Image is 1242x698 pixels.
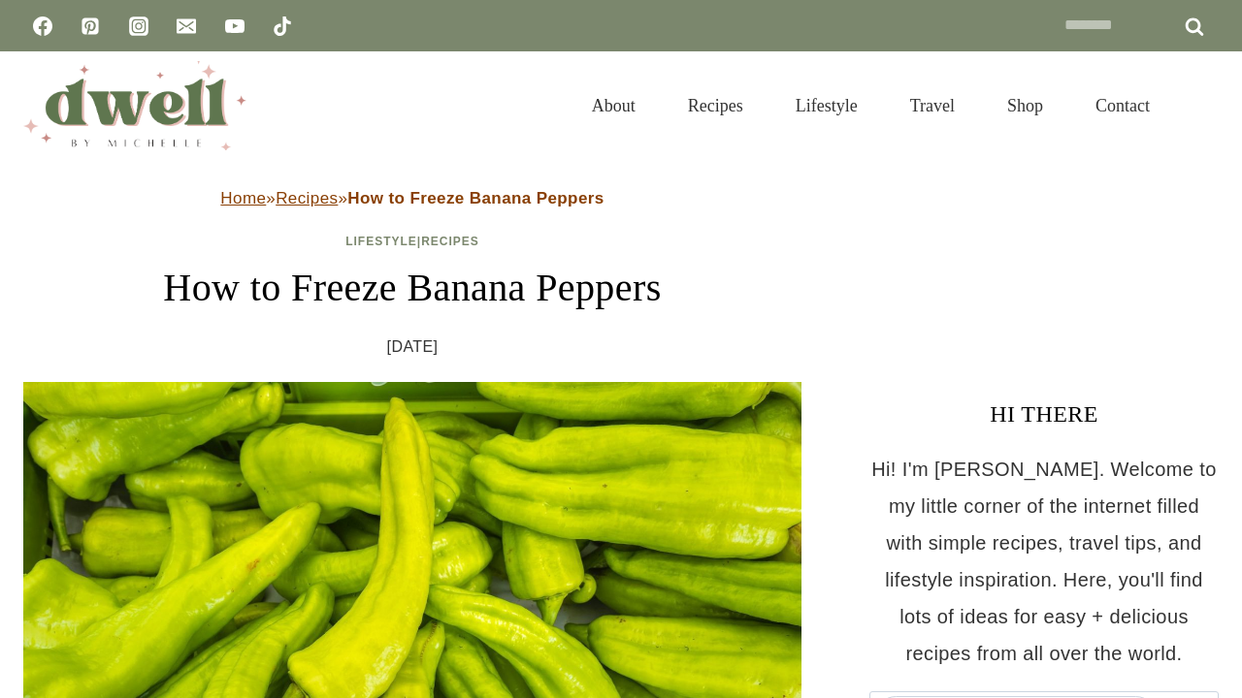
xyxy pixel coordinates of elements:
[387,333,439,362] time: [DATE]
[215,7,254,46] a: YouTube
[119,7,158,46] a: Instagram
[220,189,604,207] span: » »
[566,72,662,140] a: About
[884,72,981,140] a: Travel
[566,72,1176,140] nav: Primary Navigation
[71,7,110,46] a: Pinterest
[345,235,479,248] span: |
[263,7,302,46] a: TikTok
[1186,89,1219,122] button: View Search Form
[1069,72,1176,140] a: Contact
[869,451,1219,672] p: Hi! I'm [PERSON_NAME]. Welcome to my little corner of the internet filled with simple recipes, tr...
[23,7,62,46] a: Facebook
[421,235,479,248] a: Recipes
[220,189,266,207] a: Home
[347,189,604,207] strong: How to Freeze Banana Peppers
[23,259,801,317] h1: How to Freeze Banana Peppers
[276,189,338,207] a: Recipes
[769,72,884,140] a: Lifestyle
[662,72,769,140] a: Recipes
[981,72,1069,140] a: Shop
[345,235,417,248] a: Lifestyle
[869,397,1219,431] h3: HI THERE
[23,61,246,150] img: DWELL by michelle
[167,7,206,46] a: Email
